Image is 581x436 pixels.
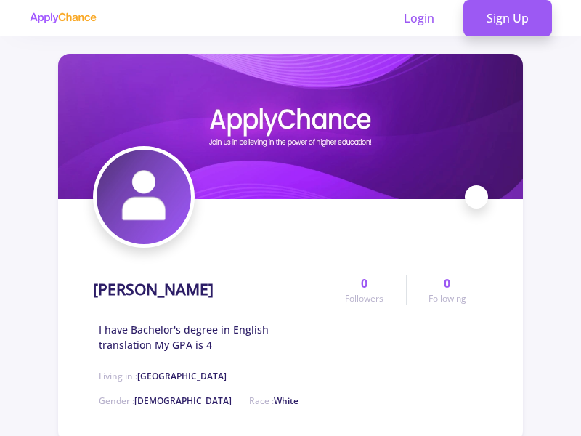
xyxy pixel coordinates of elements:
span: Race : [249,395,298,407]
span: Following [428,292,466,305]
img: Ehsan Masoudiavatar [97,150,191,244]
img: Ehsan Masoudicover image [58,54,523,199]
span: 0 [444,275,450,292]
span: Followers [345,292,383,305]
a: 0Following [406,275,488,305]
span: [DEMOGRAPHIC_DATA] [134,395,232,407]
a: 0Followers [323,275,405,305]
span: I have Bachelor's degree in English translation My GPA is 4 [99,322,323,352]
span: White [274,395,298,407]
h1: [PERSON_NAME] [93,280,214,299]
img: applychance logo text only [29,12,97,24]
span: [GEOGRAPHIC_DATA] [137,370,227,382]
span: Gender : [99,395,232,407]
span: 0 [361,275,367,292]
span: Living in : [99,370,227,382]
